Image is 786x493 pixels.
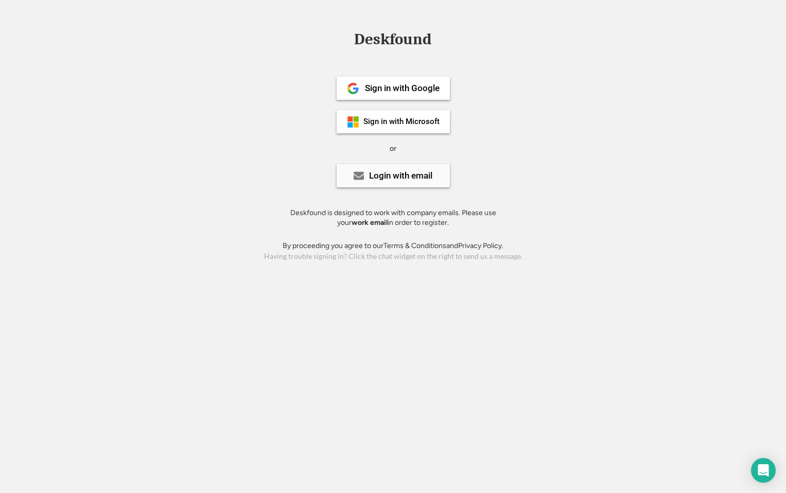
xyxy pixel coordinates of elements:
[365,84,440,93] div: Sign in with Google
[283,241,503,251] div: By proceeding you agree to our and
[277,208,509,228] div: Deskfound is designed to work with company emails. Please use your in order to register.
[363,118,440,126] div: Sign in with Microsoft
[458,241,503,250] a: Privacy Policy.
[352,218,388,227] strong: work email
[751,458,776,483] div: Open Intercom Messenger
[347,82,359,95] img: 1024px-Google__G__Logo.svg.png
[347,116,359,128] img: ms-symbollockup_mssymbol_19.png
[350,31,437,47] div: Deskfound
[383,241,446,250] a: Terms & Conditions
[369,171,432,180] div: Login with email
[390,144,396,154] div: or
